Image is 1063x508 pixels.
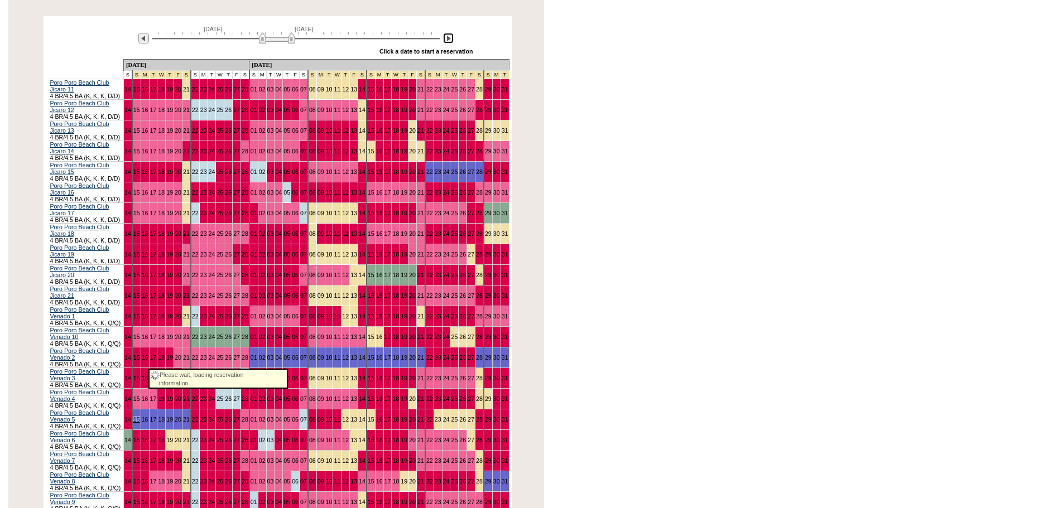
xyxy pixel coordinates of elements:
a: 08 [309,148,316,154]
a: 26 [459,86,466,93]
a: 07 [300,168,307,175]
a: 21 [183,189,190,196]
a: 24 [443,189,450,196]
a: 22 [192,127,199,134]
a: 16 [376,148,383,154]
a: 25 [451,189,458,196]
a: 01 [251,86,257,93]
a: 25 [217,148,223,154]
a: 24 [209,210,215,216]
a: 14 [359,86,365,93]
a: 05 [283,107,290,113]
a: 09 [318,107,324,113]
a: 11 [334,189,340,196]
a: 27 [468,127,474,134]
a: 25 [217,107,223,113]
a: 28 [476,148,483,154]
a: 26 [225,189,232,196]
a: 27 [468,107,474,113]
a: 02 [259,168,266,175]
a: 31 [502,127,508,134]
a: 24 [443,148,450,154]
a: 15 [133,107,140,113]
a: 15 [368,148,374,154]
a: 26 [225,148,232,154]
a: 27 [233,148,240,154]
a: 15 [368,168,374,175]
a: 20 [175,148,181,154]
a: 14 [124,107,131,113]
a: 20 [409,189,416,196]
a: 17 [150,148,157,154]
a: 27 [468,168,474,175]
a: 05 [283,189,290,196]
a: 18 [158,210,165,216]
a: 18 [158,86,165,93]
a: 17 [150,86,157,93]
a: 17 [384,107,391,113]
a: 24 [443,127,450,134]
a: 24 [443,107,450,113]
img: Next [443,33,454,43]
a: Poro Poro Beach Club Jicaro 12 [50,100,109,113]
a: 13 [350,189,357,196]
a: 14 [359,148,365,154]
a: Poro Poro Beach Club Jicaro 17 [50,203,109,216]
a: 27 [233,168,240,175]
a: 15 [133,189,140,196]
a: 03 [267,168,274,175]
a: 16 [142,168,148,175]
a: 08 [309,107,316,113]
a: 10 [326,168,333,175]
a: 07 [300,86,307,93]
a: 30 [493,86,500,93]
a: 25 [217,86,223,93]
a: 28 [242,168,248,175]
a: 03 [267,148,274,154]
a: 29 [485,107,492,113]
a: Poro Poro Beach Club Jicaro 16 [50,182,109,196]
a: 20 [175,107,181,113]
a: 19 [401,168,407,175]
a: 22 [192,168,199,175]
a: 14 [124,210,131,216]
a: 01 [251,127,257,134]
a: 29 [485,148,492,154]
a: 01 [251,189,257,196]
a: 20 [175,168,181,175]
a: 26 [459,148,466,154]
a: 21 [183,148,190,154]
a: 21 [417,107,424,113]
a: 17 [384,189,391,196]
a: 28 [476,168,483,175]
a: 23 [435,148,441,154]
a: Poro Poro Beach Club Jicaro 15 [50,162,109,175]
a: 07 [300,148,307,154]
a: 18 [158,127,165,134]
a: 23 [435,168,441,175]
a: 19 [166,86,173,93]
a: 03 [267,107,274,113]
a: 06 [292,107,299,113]
a: 21 [183,107,190,113]
a: 14 [124,86,131,93]
a: 18 [158,148,165,154]
a: 28 [242,189,248,196]
a: 09 [318,148,324,154]
a: 29 [485,86,492,93]
a: 11 [334,86,340,93]
a: 09 [318,127,324,134]
a: 04 [275,86,282,93]
a: 20 [175,189,181,196]
a: 30 [493,107,500,113]
a: 02 [259,127,266,134]
a: 11 [334,127,340,134]
a: 01 [251,148,257,154]
a: 16 [376,86,383,93]
a: 23 [200,210,207,216]
a: 23 [200,189,207,196]
a: 30 [493,189,500,196]
a: 02 [259,86,266,93]
a: 08 [309,189,316,196]
a: 16 [142,107,148,113]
